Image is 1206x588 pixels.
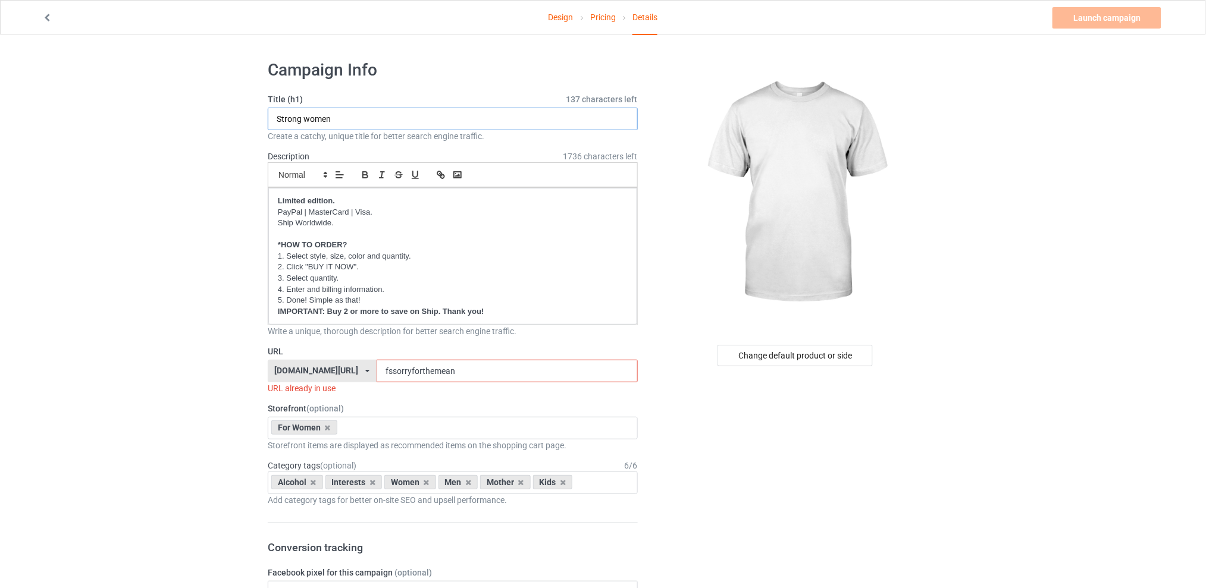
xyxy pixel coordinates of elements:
[566,93,638,105] span: 137 characters left
[384,475,436,489] div: Women
[563,150,638,162] span: 1736 characters left
[278,273,628,284] p: 3. Select quantity.
[278,295,628,306] p: 5. Done! Simple as that!
[268,93,638,105] label: Title (h1)
[278,196,335,205] strong: Limited edition.
[268,152,309,161] label: Description
[306,404,344,413] span: (optional)
[271,475,323,489] div: Alcohol
[275,366,359,375] div: [DOMAIN_NAME][URL]
[480,475,531,489] div: Mother
[438,475,478,489] div: Men
[625,460,638,471] div: 6 / 6
[268,460,356,471] label: Category tags
[268,345,638,357] label: URL
[268,494,638,506] div: Add category tags for better on-site SEO and upsell performance.
[268,439,638,451] div: Storefront items are displayed as recommended items on the shopping cart page.
[718,345,873,366] div: Change default product or side
[394,568,432,577] span: (optional)
[278,207,628,218] p: PayPal | MasterCard | Visa.
[271,420,337,435] div: For Women
[268,567,638,578] label: Facebook pixel for this campaign
[268,130,638,142] div: Create a catchy, unique title for better search engine traffic.
[320,461,356,470] span: (optional)
[533,475,573,489] div: Kids
[278,262,628,273] p: 2. Click "BUY IT NOW".
[632,1,657,35] div: Details
[590,1,616,34] a: Pricing
[268,59,638,81] h1: Campaign Info
[278,307,484,316] strong: IMPORTANT: Buy 2 or more to save on Ship. Thank you!
[549,1,574,34] a: Design
[325,475,383,489] div: Interests
[268,325,638,337] div: Write a unique, thorough description for better search engine traffic.
[278,251,628,262] p: 1. Select style, size, color and quantity.
[278,240,347,249] strong: *HOW TO ORDER?
[278,218,628,229] p: Ship Worldwide.
[278,284,628,295] p: 4. Enter and billing information.
[268,540,638,554] h3: Conversion tracking
[268,403,638,414] label: Storefront
[268,382,638,394] div: URL already in use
